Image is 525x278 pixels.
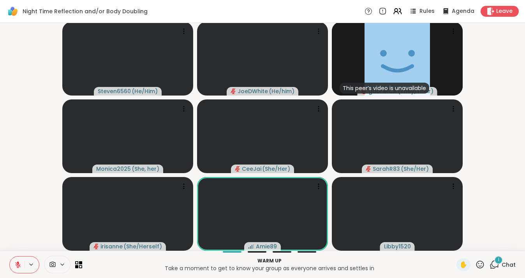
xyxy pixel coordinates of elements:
[452,7,474,15] span: Agenda
[384,243,411,250] span: Libby1520
[340,83,429,94] div: This peer’s video is unavailable
[269,87,294,95] span: ( He/him )
[87,257,452,264] p: Warm up
[242,165,261,173] span: CeeJai
[96,165,131,173] span: Monica2025
[498,257,499,263] span: 1
[238,87,268,95] span: JoeDWhite
[373,165,400,173] span: SarahR83
[93,244,99,249] span: audio-muted
[123,243,162,250] span: ( She/Herself )
[419,7,435,15] span: Rules
[460,260,467,269] span: ✋
[6,5,19,18] img: ShareWell Logomark
[132,165,159,173] span: ( She, her )
[87,264,452,272] p: Take a moment to get to know your group as everyone arrives and settles in
[256,243,277,250] span: Amie89
[98,87,131,95] span: Steven6560
[132,87,158,95] span: ( He/Him )
[401,165,429,173] span: ( She/Her )
[231,89,236,94] span: audio-muted
[365,22,430,96] img: gabrielCA
[100,243,123,250] span: irisanne
[262,165,290,173] span: ( She/Her )
[366,166,371,172] span: audio-muted
[496,7,513,15] span: Leave
[23,7,148,15] span: Night Time Reflection and/or Body Doubling
[502,261,516,269] span: Chat
[235,166,240,172] span: audio-muted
